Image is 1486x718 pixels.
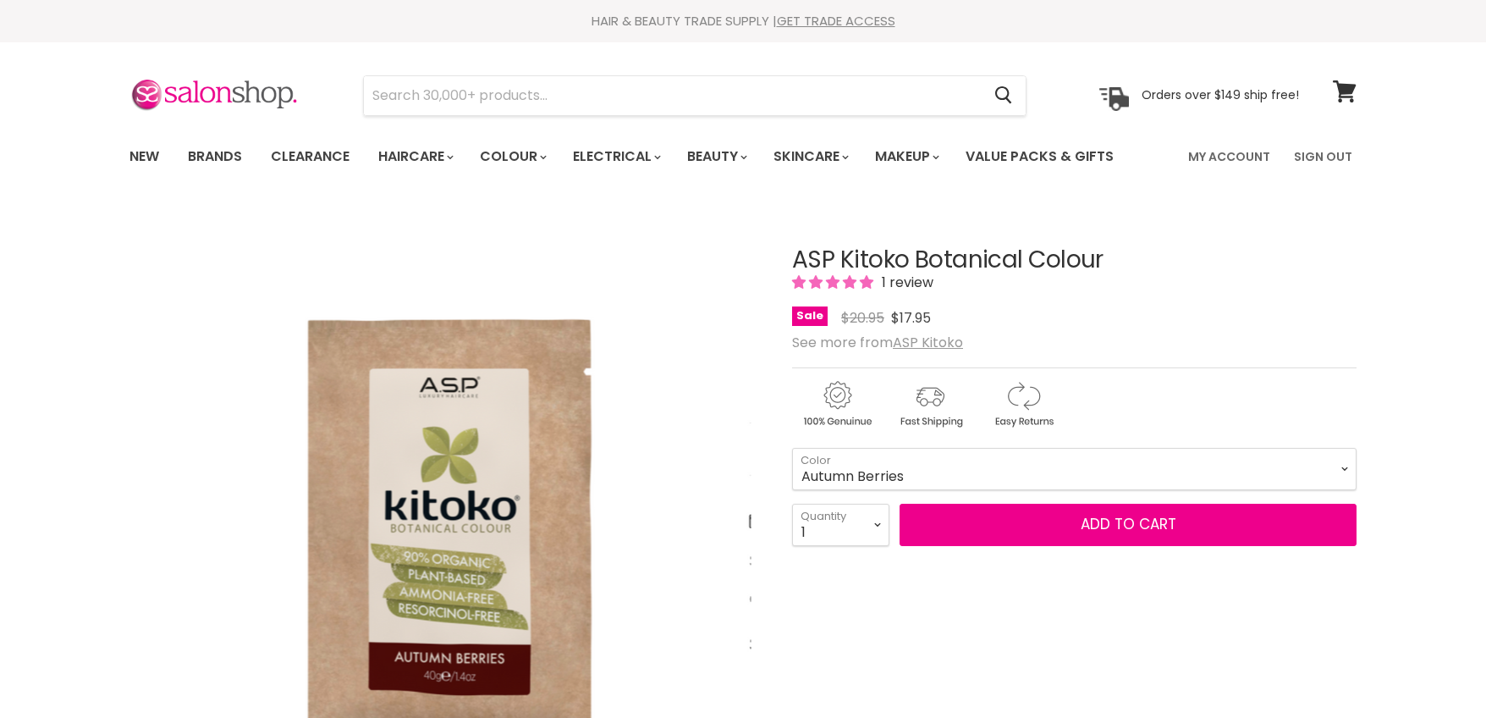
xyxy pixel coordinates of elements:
[175,139,255,174] a: Brands
[862,139,949,174] a: Makeup
[364,76,981,115] input: Search
[792,247,1357,273] h1: ASP Kitoko Botanical Colour
[258,139,362,174] a: Clearance
[1284,139,1362,174] a: Sign Out
[953,139,1126,174] a: Value Packs & Gifts
[674,139,757,174] a: Beauty
[792,307,828,326] span: Sale
[108,13,1378,30] div: HAIR & BEAUTY TRADE SUPPLY |
[891,308,931,328] span: $17.95
[877,273,933,292] span: 1 review
[117,132,1153,181] ul: Main menu
[1081,514,1176,534] span: Add to cart
[981,76,1026,115] button: Search
[560,139,671,174] a: Electrical
[467,139,557,174] a: Colour
[978,378,1068,430] img: returns.gif
[885,378,975,430] img: shipping.gif
[761,139,859,174] a: Skincare
[841,308,884,328] span: $20.95
[893,333,963,352] a: ASP Kitoko
[1142,87,1299,102] p: Orders over $149 ship free!
[1178,139,1280,174] a: My Account
[108,132,1378,181] nav: Main
[777,12,895,30] a: GET TRADE ACCESS
[363,75,1026,116] form: Product
[900,504,1357,546] button: Add to cart
[792,333,963,352] span: See more from
[792,378,882,430] img: genuine.gif
[366,139,464,174] a: Haircare
[792,504,889,546] select: Quantity
[792,273,877,292] span: 5.00 stars
[117,139,172,174] a: New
